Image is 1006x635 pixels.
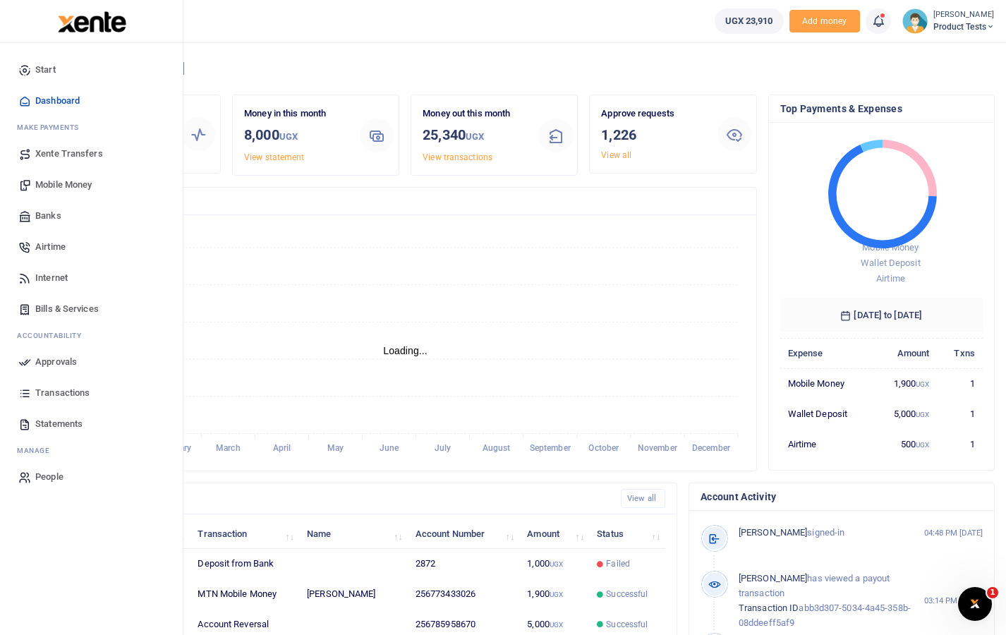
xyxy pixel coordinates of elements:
th: Txns [938,338,983,368]
a: Approvals [11,346,171,377]
a: Banks [11,200,171,231]
img: logo-large [58,11,126,32]
td: 2872 [408,549,520,579]
a: profile-user [PERSON_NAME] Product Tests [902,8,995,34]
span: Transaction ID [739,603,799,613]
span: anage [24,445,50,456]
li: M [11,440,171,461]
span: [PERSON_NAME] [739,573,807,583]
a: View all [601,150,631,160]
a: Statements [11,409,171,440]
p: Money out this month [423,107,527,121]
span: Product Tests [933,20,995,33]
li: M [11,116,171,138]
h3: 8,000 [244,124,349,147]
span: Dashboard [35,94,80,108]
small: UGX [916,411,929,418]
text: Loading... [383,345,428,356]
span: Start [35,63,56,77]
tspan: July [435,444,451,454]
tspan: November [638,444,678,454]
span: countability [28,330,81,341]
tspan: October [588,444,619,454]
a: Airtime [11,231,171,262]
td: MTN Mobile Money [190,579,299,610]
img: profile-user [902,8,928,34]
th: Expense [780,338,873,368]
tspan: December [692,444,731,454]
th: Status: activate to sort column ascending [589,519,665,549]
tspan: March [216,444,241,454]
small: UGX [916,441,929,449]
td: 5,000 [873,399,938,429]
a: Add money [789,15,860,25]
span: Wallet Deposit [861,258,920,268]
th: Account Number: activate to sort column ascending [408,519,520,549]
span: ake Payments [24,122,79,133]
small: UGX [550,560,563,568]
h3: 1,226 [601,124,705,145]
th: Transaction: activate to sort column ascending [190,519,299,549]
small: 03:14 PM [DATE] [924,595,983,607]
a: Start [11,54,171,85]
a: Transactions [11,377,171,409]
td: 1 [938,429,983,459]
tspan: May [327,444,344,454]
th: Amount: activate to sort column ascending [519,519,589,549]
span: Add money [789,10,860,33]
td: 1,900 [519,579,589,610]
span: Banks [35,209,61,223]
a: Mobile Money [11,169,171,200]
tspan: June [380,444,399,454]
td: Wallet Deposit [780,399,873,429]
a: Xente Transfers [11,138,171,169]
tspan: September [530,444,571,454]
p: signed-in [739,526,922,540]
span: Successful [606,618,648,631]
h4: Hello [PERSON_NAME] [54,61,995,76]
span: Bills & Services [35,302,99,316]
small: UGX [466,131,484,142]
small: UGX [916,380,929,388]
td: Mobile Money [780,368,873,399]
a: UGX 23,910 [715,8,784,34]
p: Approve requests [601,107,705,121]
a: Internet [11,262,171,294]
h4: Recent Transactions [66,491,610,507]
span: [PERSON_NAME] [739,527,807,538]
li: Wallet ballance [709,8,789,34]
a: People [11,461,171,492]
td: 1 [938,368,983,399]
h4: Account Activity [701,489,983,504]
td: 1 [938,399,983,429]
p: Money in this month [244,107,349,121]
td: 1,000 [519,549,589,579]
a: View transactions [423,152,492,162]
span: Successful [606,588,648,600]
h3: 25,340 [423,124,527,147]
h6: [DATE] to [DATE] [780,298,983,332]
span: Approvals [35,355,77,369]
a: View all [621,489,665,508]
td: [PERSON_NAME] [299,579,408,610]
li: Toup your wallet [789,10,860,33]
li: Ac [11,325,171,346]
span: Mobile Money [35,178,92,192]
small: 04:48 PM [DATE] [924,527,983,539]
small: UGX [550,591,563,598]
span: Failed [606,557,630,570]
td: 500 [873,429,938,459]
iframe: Intercom live chat [958,587,992,621]
td: 256773433026 [408,579,520,610]
span: People [35,470,63,484]
h4: Transactions Overview [66,193,745,209]
th: Name: activate to sort column ascending [299,519,408,549]
tspan: August [483,444,511,454]
span: Airtime [876,273,905,284]
a: View statement [244,152,304,162]
span: Airtime [35,240,66,254]
span: Xente Transfers [35,147,103,161]
tspan: February [157,444,191,454]
span: 1 [987,587,998,598]
td: Deposit from Bank [190,549,299,579]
